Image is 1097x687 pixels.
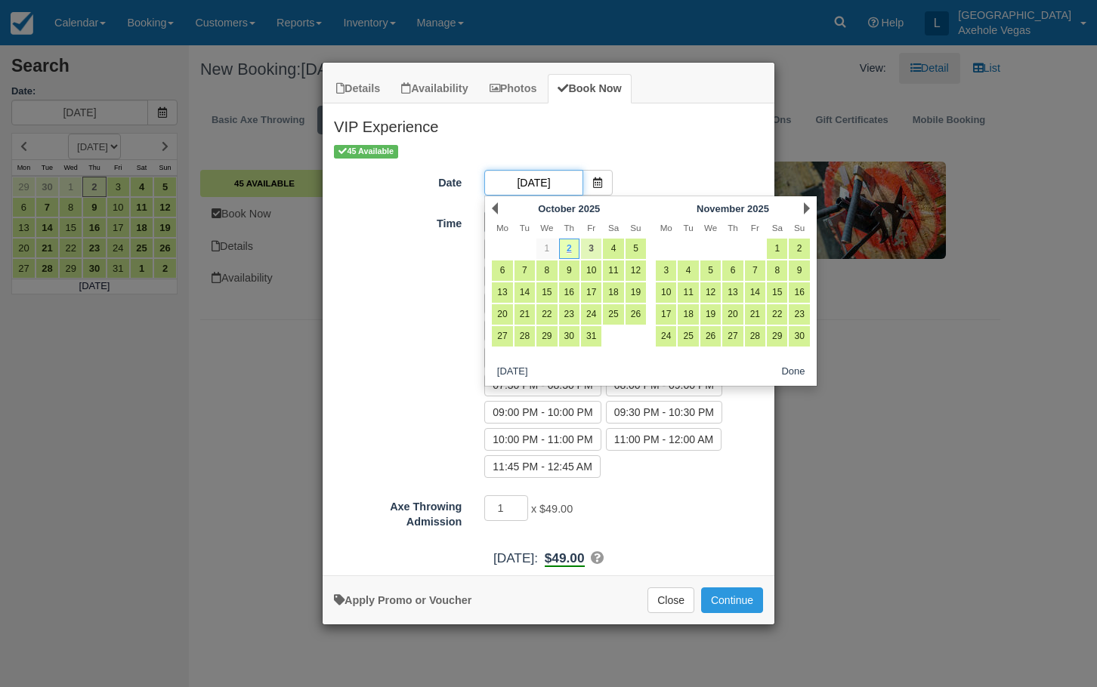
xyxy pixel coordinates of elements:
[678,326,698,347] a: 25
[323,170,473,191] label: Date
[656,260,676,281] a: 3
[581,326,601,347] a: 31
[728,223,738,233] span: Thursday
[515,304,535,325] a: 21
[484,455,601,478] label: 11:45 PM - 12:45 AM
[515,326,535,347] a: 28
[772,223,783,233] span: Saturday
[484,428,601,451] label: 10:00 PM - 11:00 PM
[480,74,547,103] a: Photos
[559,239,579,259] a: 2
[520,223,530,233] span: Tuesday
[697,203,744,214] span: November
[647,587,694,613] button: Close
[626,304,646,325] a: 26
[704,223,717,233] span: Wednesday
[684,223,694,233] span: Tuesday
[660,223,672,233] span: Monday
[700,260,721,281] a: 5
[492,326,512,347] a: 27
[492,202,498,214] a: Prev
[794,223,805,233] span: Sunday
[701,587,763,613] button: Add to Booking
[656,304,676,325] a: 17
[326,74,390,103] a: Details
[603,304,623,325] a: 25
[496,223,508,233] span: Monday
[323,549,774,568] div: :
[545,550,585,567] b: $49.00
[323,211,473,232] label: Time
[767,282,787,303] a: 15
[626,282,646,303] a: 19
[606,401,722,424] label: 09:30 PM - 10:30 PM
[656,326,676,347] a: 24
[581,239,601,259] a: 3
[700,282,721,303] a: 12
[603,282,623,303] a: 18
[559,304,579,325] a: 23
[789,239,809,259] a: 2
[678,282,698,303] a: 11
[578,203,600,214] span: 2025
[722,282,743,303] a: 13
[536,282,557,303] a: 15
[722,260,743,281] a: 6
[538,203,576,214] span: October
[493,550,534,565] span: [DATE]
[323,103,774,143] h2: VIP Experience
[323,494,473,530] label: Axe Throwing Admission
[745,304,765,325] a: 21
[603,239,623,259] a: 4
[536,326,557,347] a: 29
[334,145,398,158] span: 45 Available
[678,260,698,281] a: 4
[603,260,623,281] a: 11
[747,203,769,214] span: 2025
[789,260,809,281] a: 9
[536,304,557,325] a: 22
[581,282,601,303] a: 17
[491,362,533,381] button: [DATE]
[581,260,601,281] a: 10
[700,326,721,347] a: 26
[536,239,557,259] a: 1
[492,260,512,281] a: 6
[536,260,557,281] a: 8
[656,282,676,303] a: 10
[484,495,528,521] input: Axe Throwing Admission
[700,304,721,325] a: 19
[767,239,787,259] a: 1
[587,223,595,233] span: Friday
[789,282,809,303] a: 16
[492,282,512,303] a: 13
[581,304,601,325] a: 24
[630,223,641,233] span: Sunday
[564,223,574,233] span: Thursday
[678,304,698,325] a: 18
[722,304,743,325] a: 20
[804,202,810,214] a: Next
[789,304,809,325] a: 23
[391,74,477,103] a: Availability
[626,239,646,259] a: 5
[334,594,471,606] a: Apply Voucher
[484,401,601,424] label: 09:00 PM - 10:00 PM
[776,362,811,381] button: Done
[548,74,631,103] a: Book Now
[559,260,579,281] a: 9
[626,260,646,281] a: 12
[606,428,722,451] label: 11:00 PM - 12:00 AM
[559,282,579,303] a: 16
[540,223,553,233] span: Wednesday
[323,103,774,568] div: Item Modal
[531,503,573,515] span: x $49.00
[608,223,619,233] span: Saturday
[492,304,512,325] a: 20
[515,282,535,303] a: 14
[745,282,765,303] a: 14
[559,326,579,347] a: 30
[722,326,743,347] a: 27
[789,326,809,347] a: 30
[515,260,535,281] a: 7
